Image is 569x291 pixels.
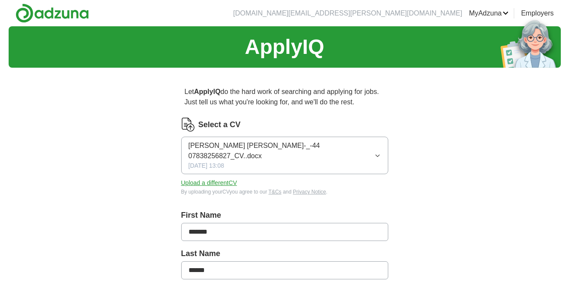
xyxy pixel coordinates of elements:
[189,141,375,161] span: [PERSON_NAME] [PERSON_NAME]-_-44 07838256827_CV..docx
[181,137,388,174] button: [PERSON_NAME] [PERSON_NAME]-_-44 07838256827_CV..docx[DATE] 13:08
[181,210,388,221] label: First Name
[181,188,388,196] div: By uploading your CV you agree to our and .
[198,119,241,131] label: Select a CV
[194,88,220,95] strong: ApplyIQ
[268,189,281,195] a: T&Cs
[189,161,224,170] span: [DATE] 13:08
[469,8,509,19] a: MyAdzuna
[521,8,554,19] a: Employers
[245,31,324,63] h1: ApplyIQ
[181,118,195,131] img: CV Icon
[181,83,388,111] p: Let do the hard work of searching and applying for jobs. Just tell us what you're looking for, an...
[293,189,326,195] a: Privacy Notice
[233,8,462,19] li: [DOMAIN_NAME][EMAIL_ADDRESS][PERSON_NAME][DOMAIN_NAME]
[181,248,388,260] label: Last Name
[181,178,237,188] button: Upload a differentCV
[16,3,89,23] img: Adzuna logo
